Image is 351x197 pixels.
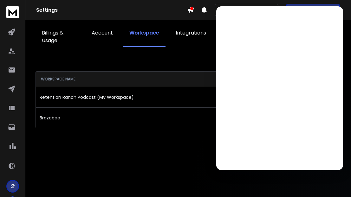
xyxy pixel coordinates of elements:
a: Workspace [123,27,166,47]
button: Get Free Credits [286,4,340,16]
a: Account [85,27,119,47]
th: WORKSPACE NAME [36,72,259,87]
img: logo [6,6,19,18]
td: Brazebee [36,107,259,128]
iframe: Intercom live chat [328,175,343,190]
a: Billings & Usage [36,27,81,47]
a: Integrations [169,27,212,47]
h1: Settings [36,6,187,14]
iframe: Intercom live chat [216,6,343,170]
td: Retention Ranch Podcast (My Workspace) [36,87,259,107]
